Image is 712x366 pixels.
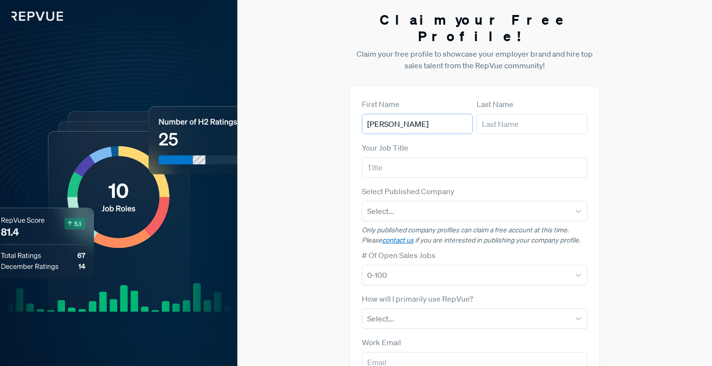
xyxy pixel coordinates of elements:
[362,225,588,245] p: Only published company profiles can claim a free account at this time. Please if you are interest...
[362,336,401,348] label: Work Email
[362,249,435,261] label: # Of Open Sales Jobs
[362,157,588,178] input: Title
[362,114,473,134] input: First Name
[362,185,454,197] label: Select Published Company
[362,98,400,110] label: First Name
[362,142,408,153] label: Your Job Title
[362,293,473,305] label: How will I primarily use RepVue?
[350,48,600,71] p: Claim your free profile to showcase your employer brand and hire top sales talent from the RepVue...
[350,12,600,44] h3: Claim your Free Profile!
[477,114,588,134] input: Last Name
[477,98,513,110] label: Last Name
[382,236,414,244] a: contact us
